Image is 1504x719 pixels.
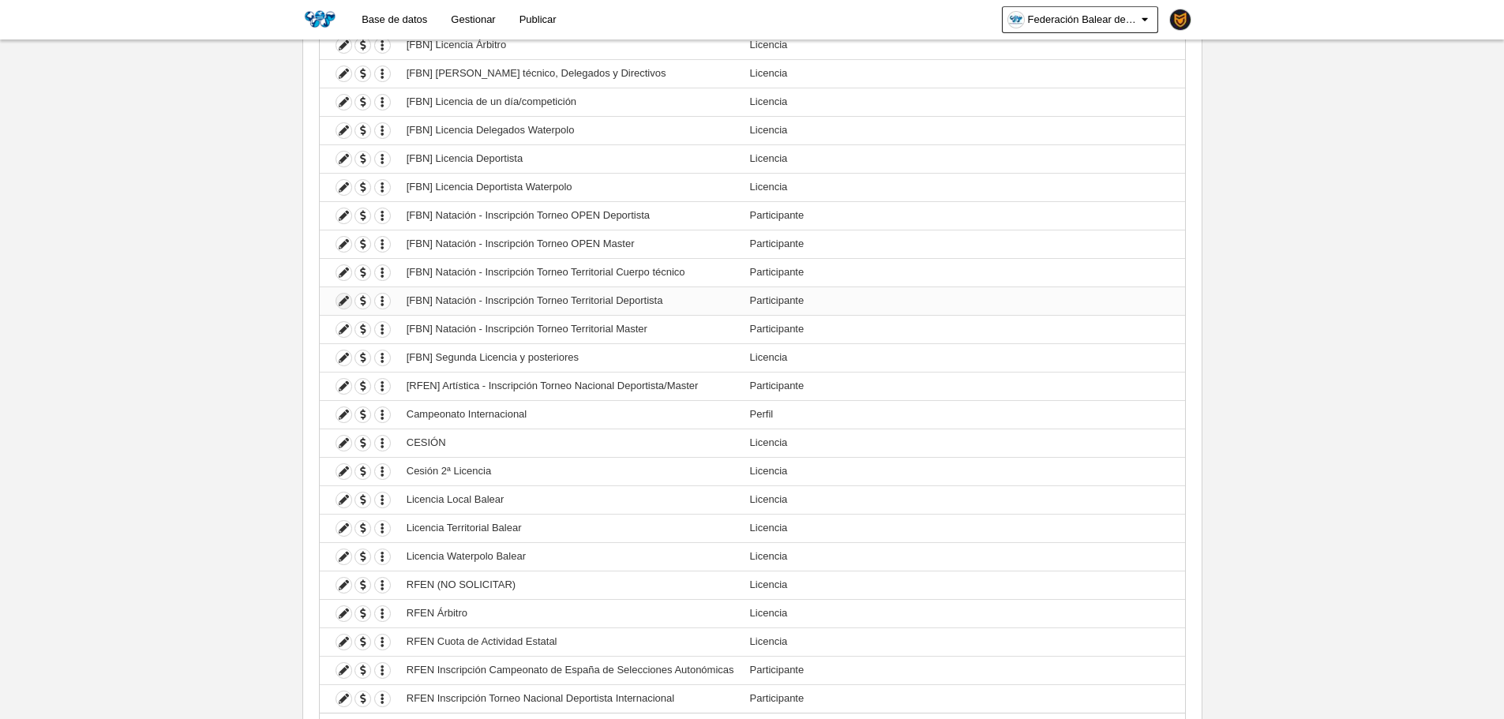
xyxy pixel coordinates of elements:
[399,88,742,116] td: [FBN] Licencia de un día/competición
[1008,12,1024,28] img: OaY84OLqmakL.30x30.jpg
[742,201,1185,230] td: Participante
[742,599,1185,627] td: Licencia
[399,429,742,457] td: CESIÓN
[399,343,742,372] td: [FBN] Segunda Licencia y posteriores
[742,656,1185,684] td: Participante
[742,315,1185,343] td: Participante
[399,31,742,59] td: [FBN] Licencia Árbitro
[742,230,1185,258] td: Participante
[399,457,742,485] td: Cesión 2ª Licencia
[742,144,1185,173] td: Licencia
[742,571,1185,599] td: Licencia
[399,485,742,514] td: Licencia Local Balear
[742,684,1185,713] td: Participante
[399,116,742,144] td: [FBN] Licencia Delegados Waterpolo
[399,599,742,627] td: RFEN Árbitro
[399,627,742,656] td: RFEN Cuota de Actividad Estatal
[742,31,1185,59] td: Licencia
[399,144,742,173] td: [FBN] Licencia Deportista
[1028,12,1138,28] span: Federación Balear de Natación
[399,59,742,88] td: [FBN] [PERSON_NAME] técnico, Delegados y Directivos
[399,372,742,400] td: [RFEN] Artística - Inscripción Torneo Nacional Deportista/Master
[399,400,742,429] td: Campeonato Internacional
[399,201,742,230] td: [FBN] Natación - Inscripción Torneo OPEN Deportista
[742,88,1185,116] td: Licencia
[742,173,1185,201] td: Licencia
[399,230,742,258] td: [FBN] Natación - Inscripción Torneo OPEN Master
[742,542,1185,571] td: Licencia
[742,429,1185,457] td: Licencia
[742,485,1185,514] td: Licencia
[399,656,742,684] td: RFEN Inscripción Campeonato de España de Selecciones Autonómicas
[742,258,1185,286] td: Participante
[1002,6,1158,33] a: Federación Balear de Natación
[742,400,1185,429] td: Perfil
[742,372,1185,400] td: Participante
[742,457,1185,485] td: Licencia
[742,59,1185,88] td: Licencia
[742,116,1185,144] td: Licencia
[399,571,742,599] td: RFEN (NO SOLICITAR)
[399,173,742,201] td: [FBN] Licencia Deportista Waterpolo
[399,514,742,542] td: Licencia Territorial Balear
[399,258,742,286] td: [FBN] Natación - Inscripción Torneo Territorial Cuerpo técnico
[742,286,1185,315] td: Participante
[399,684,742,713] td: RFEN Inscripción Torneo Nacional Deportista Internacional
[399,542,742,571] td: Licencia Waterpolo Balear
[742,627,1185,656] td: Licencia
[399,286,742,315] td: [FBN] Natación - Inscripción Torneo Territorial Deportista
[742,343,1185,372] td: Licencia
[1170,9,1191,30] img: PaK018JKw3ps.30x30.jpg
[399,315,742,343] td: [FBN] Natación - Inscripción Torneo Territorial Master
[302,9,337,28] img: Federación Balear de Natación
[742,514,1185,542] td: Licencia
